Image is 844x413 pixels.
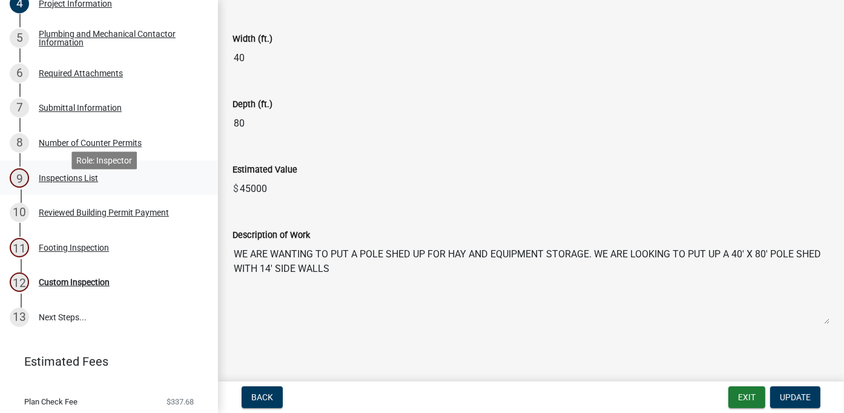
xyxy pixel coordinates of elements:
[24,398,77,406] span: Plan Check Fee
[39,139,142,147] div: Number of Counter Permits
[10,64,29,83] div: 6
[232,101,272,109] label: Depth (ft.)
[166,398,194,406] span: $337.68
[10,203,29,222] div: 10
[10,133,29,153] div: 8
[10,238,29,257] div: 11
[39,69,123,78] div: Required Attachments
[39,243,109,252] div: Footing Inspection
[232,35,272,44] label: Width (ft.)
[39,174,98,182] div: Inspections List
[10,273,29,292] div: 12
[39,278,110,286] div: Custom Inspection
[71,151,137,169] div: Role: Inspector
[10,168,29,188] div: 9
[251,392,273,402] span: Back
[10,349,199,374] a: Estimated Fees
[232,166,297,174] label: Estimated Value
[232,242,829,325] textarea: WE ARE WANTING TO PUT A POLE SHED UP FOR HAY AND EQUIPMENT STORAGE. WE ARE LOOKING TO PUT UP A 40...
[728,386,765,408] button: Exit
[242,386,283,408] button: Back
[232,231,310,240] label: Description of Work
[10,98,29,117] div: 7
[770,386,820,408] button: Update
[232,177,239,201] span: $
[10,308,29,327] div: 13
[10,28,29,48] div: 5
[780,392,811,402] span: Update
[39,208,169,217] div: Reviewed Building Permit Payment
[39,30,199,47] div: Plumbing and Mechanical Contactor Information
[39,104,122,112] div: Submittal Information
